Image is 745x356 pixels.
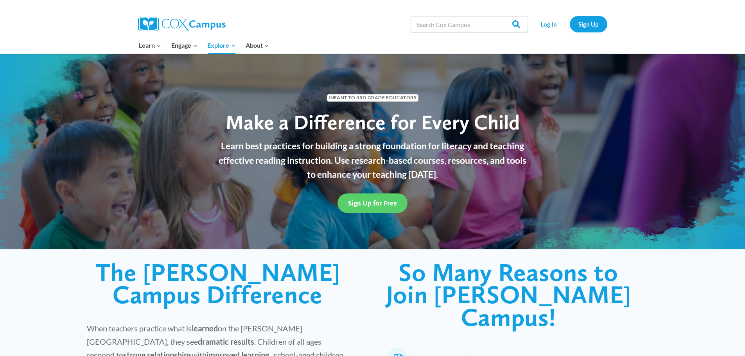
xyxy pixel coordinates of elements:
[95,257,340,310] span: The [PERSON_NAME] Campus Difference
[226,110,520,134] span: Make a Difference for Every Child
[337,193,408,213] a: Sign Up for Free
[138,17,226,31] img: Cox Campus
[139,40,161,50] span: Learn
[532,16,607,32] nav: Secondary Navigation
[348,199,397,207] span: Sign Up for Free
[192,324,218,333] strong: learned
[207,40,235,50] span: Explore
[532,16,566,32] a: Log In
[327,94,418,102] span: Infant to 3rd Grade Educators
[411,16,528,32] input: Search Cox Campus
[198,337,254,346] strong: dramatic results
[214,139,531,182] p: Learn best practices for building a strong foundation for literacy and teaching effective reading...
[134,37,274,54] nav: Primary Navigation
[570,16,607,32] a: Sign Up
[386,257,631,332] span: So Many Reasons to Join [PERSON_NAME] Campus!
[171,40,197,50] span: Engage
[246,40,269,50] span: About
